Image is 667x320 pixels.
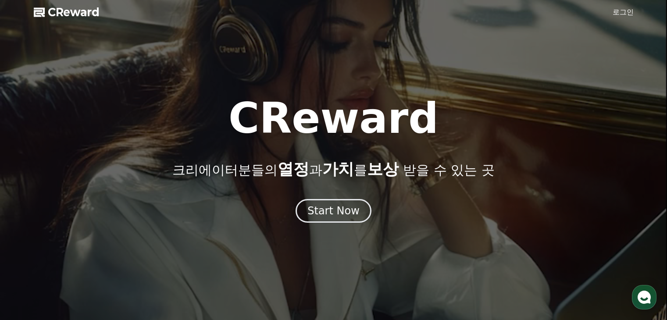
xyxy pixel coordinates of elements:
[367,160,399,178] span: 보상
[613,7,634,18] a: 로그인
[228,97,439,139] h1: CReward
[296,199,371,223] button: Start Now
[48,5,100,19] span: CReward
[307,204,360,218] div: Start Now
[278,160,309,178] span: 열정
[296,208,371,216] a: Start Now
[34,5,100,19] a: CReward
[172,160,494,178] p: 크리에이터분들의 과 를 받을 수 있는 곳
[322,160,354,178] span: 가치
